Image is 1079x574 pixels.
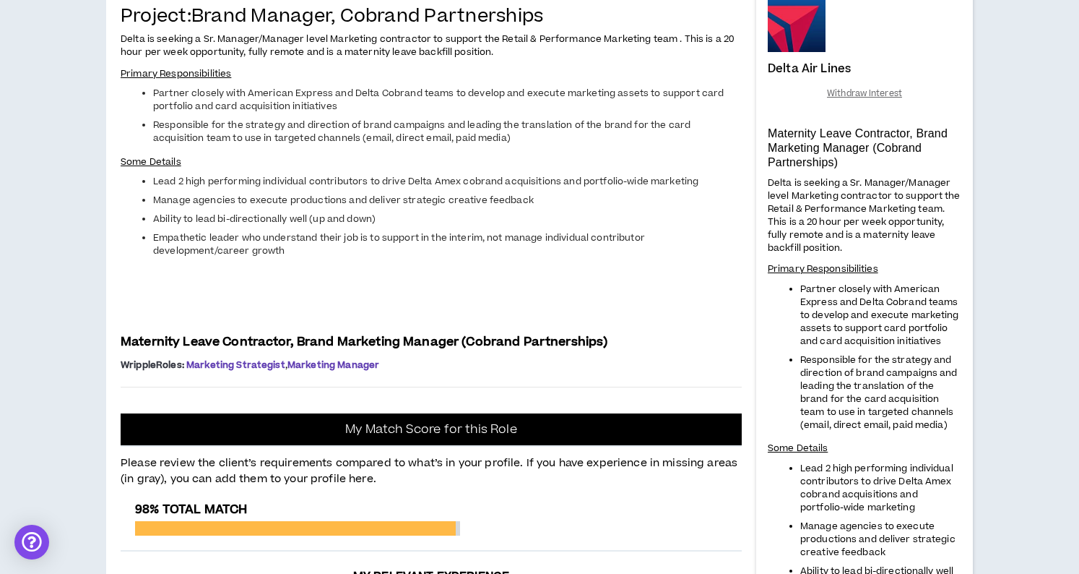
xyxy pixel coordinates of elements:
[121,359,742,371] p: ,
[768,127,961,170] p: Maternity Leave Contractor, Brand Marketing Manager (Cobrand Partnerships)
[135,501,247,518] span: 98% Total Match
[768,81,961,106] button: Withdraw Interest
[121,7,742,27] h4: Project: Brand Manager, Cobrand Partnerships
[153,175,698,188] span: Lead 2 high performing individual contributors to drive Delta Amex cobrand acquisitions and portf...
[768,262,878,275] span: Primary Responsibilities
[121,359,184,372] span: Wripple Roles :
[768,176,961,254] span: Delta is seeking a Sr. Manager/Manager level Marketing contractor to support the Retail & Perform...
[121,67,231,80] span: Primary Responsibilities
[153,194,534,207] span: Manage agencies to execute productions and deliver strategic creative feedback
[800,354,958,432] span: Responsible for the strategy and direction of brand campaigns and leading the translation of the ...
[768,442,828,455] span: Some Details
[800,283,959,348] span: Partner closely with American Express and Delta Cobrand teams to develop and execute marketing as...
[186,359,285,372] span: Marketing Strategist
[345,422,516,437] p: My Match Score for this Role
[121,333,607,351] span: Maternity Leave Contractor, Brand Marketing Manager (Cobrand Partnerships)
[153,231,645,257] span: Empathetic leader who understand their job is to support in the interim, not manage individual co...
[121,155,181,168] span: Some Details
[121,447,742,488] p: Please review the client’s requirements compared to what’s in your profile. If you have experienc...
[153,213,376,226] span: Ability to lead bi-directionally well (up and down)
[800,462,953,514] span: Lead 2 high performing individual contributors to drive Delta Amex cobrand acquisitions and portf...
[768,62,851,75] h4: Delta Air Lines
[153,119,690,145] span: Responsible for the strategy and direction of brand campaigns and leading the translation of the ...
[121,33,734,59] span: Delta is seeking a Sr. Manager/Manager level Marketing contractor to support the Retail & Perform...
[827,87,902,100] span: Withdraw Interest
[153,87,724,113] span: Partner closely with American Express and Delta Cobrand teams to develop and execute marketing as...
[287,359,379,372] span: Marketing Manager
[800,520,955,559] span: Manage agencies to execute productions and deliver strategic creative feedback
[14,525,49,560] div: Open Intercom Messenger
